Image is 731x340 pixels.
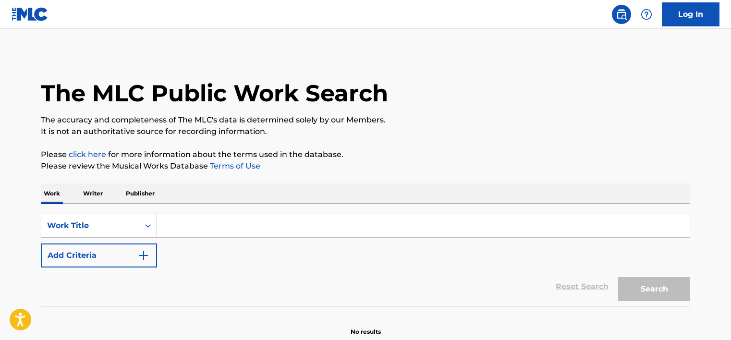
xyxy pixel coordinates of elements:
[47,220,134,231] div: Work Title
[641,9,652,20] img: help
[12,7,49,21] img: MLC Logo
[41,149,690,160] p: Please for more information about the terms used in the database.
[123,183,158,204] p: Publisher
[41,114,690,126] p: The accuracy and completeness of The MLC's data is determined solely by our Members.
[138,250,149,261] img: 9d2ae6d4665cec9f34b9.svg
[69,150,106,159] a: click here
[351,316,381,336] p: No results
[612,5,631,24] a: Public Search
[41,183,63,204] p: Work
[637,5,656,24] div: Help
[80,183,106,204] p: Writer
[41,243,157,267] button: Add Criteria
[41,79,388,108] h1: The MLC Public Work Search
[41,214,690,306] form: Search Form
[662,2,719,26] a: Log In
[41,126,690,137] p: It is not an authoritative source for recording information.
[616,9,627,20] img: search
[41,160,690,172] p: Please review the Musical Works Database
[683,294,731,340] iframe: Chat Widget
[208,161,260,170] a: Terms of Use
